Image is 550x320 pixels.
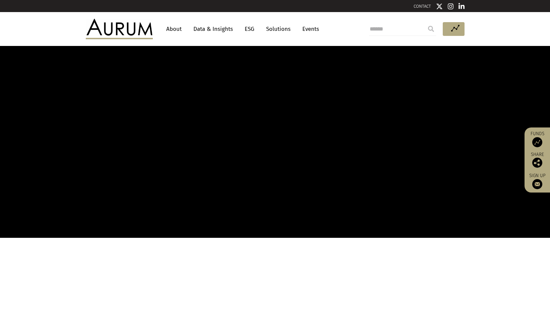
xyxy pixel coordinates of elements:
[241,23,258,35] a: ESG
[424,22,438,36] input: Submit
[532,158,542,168] img: Share this post
[528,173,547,189] a: Sign up
[448,3,454,10] img: Instagram icon
[528,152,547,168] div: Share
[532,137,542,147] img: Access Funds
[163,23,185,35] a: About
[299,23,319,35] a: Events
[436,3,443,10] img: Twitter icon
[86,19,153,39] img: Aurum
[414,4,431,9] a: CONTACT
[528,131,547,147] a: Funds
[190,23,236,35] a: Data & Insights
[532,179,542,189] img: Sign up to our newsletter
[459,3,465,10] img: Linkedin icon
[263,23,294,35] a: Solutions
